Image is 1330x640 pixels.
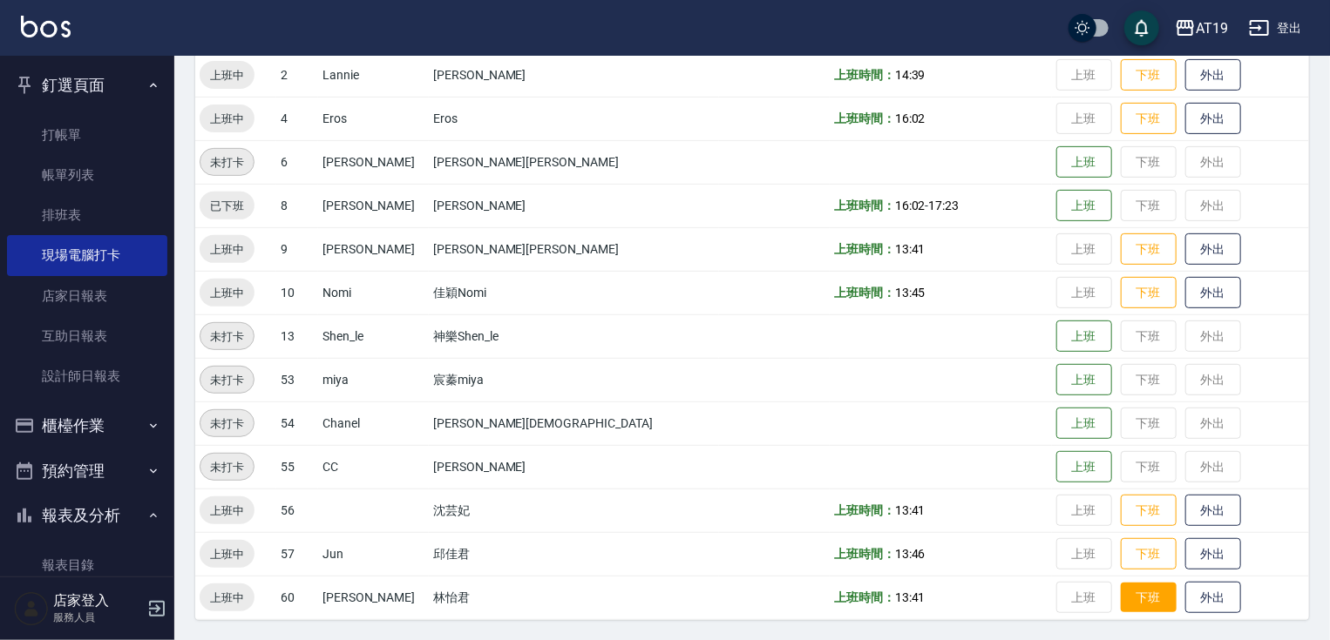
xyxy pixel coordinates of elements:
[7,403,167,448] button: 櫃檯作業
[1121,583,1177,613] button: 下班
[429,140,719,184] td: [PERSON_NAME][PERSON_NAME]
[834,547,895,561] b: 上班時間：
[53,592,142,610] h5: 店家登入
[7,235,167,275] a: 現場電腦打卡
[834,590,895,604] b: 上班時間：
[834,286,895,300] b: 上班時間：
[1185,59,1241,91] button: 外出
[1056,320,1112,353] button: 上班
[7,195,167,235] a: 排班表
[429,358,719,401] td: 宸蓁miya
[929,199,960,212] span: 17:23
[895,111,926,125] span: 16:02
[318,140,429,184] td: [PERSON_NAME]
[276,53,318,97] td: 2
[429,488,719,532] td: 沈芸妃
[7,545,167,585] a: 報表目錄
[200,589,254,607] span: 上班中
[200,197,254,215] span: 已下班
[200,284,254,302] span: 上班中
[895,68,926,82] span: 14:39
[200,502,254,520] span: 上班中
[276,227,318,271] td: 9
[200,110,254,128] span: 上班中
[7,63,167,108] button: 釘選頁面
[1185,495,1241,527] button: 外出
[1185,103,1241,135] button: 外出
[429,445,719,488] td: [PERSON_NAME]
[318,53,429,97] td: Lannie
[200,327,254,346] span: 未打卡
[1056,408,1112,440] button: 上班
[830,184,1052,227] td: -
[834,68,895,82] b: 上班時間：
[318,97,429,140] td: Eros
[429,97,719,140] td: Eros
[834,503,895,517] b: 上班時間：
[200,153,254,172] span: 未打卡
[1242,12,1309,44] button: 登出
[276,271,318,314] td: 10
[1121,277,1177,309] button: 下班
[1185,277,1241,309] button: 外出
[1121,538,1177,570] button: 下班
[318,532,429,576] td: Jun
[429,314,719,358] td: 神樂Shen_le
[318,184,429,227] td: [PERSON_NAME]
[429,53,719,97] td: [PERSON_NAME]
[895,286,926,300] span: 13:45
[1121,59,1177,91] button: 下班
[200,458,254,476] span: 未打卡
[276,358,318,401] td: 53
[200,545,254,563] span: 上班中
[1056,190,1112,222] button: 上班
[276,401,318,445] td: 54
[318,445,429,488] td: CC
[276,97,318,140] td: 4
[895,590,926,604] span: 13:41
[1168,10,1235,46] button: AT19
[429,184,719,227] td: [PERSON_NAME]
[200,371,254,389] span: 未打卡
[895,503,926,517] span: 13:41
[1124,10,1159,45] button: save
[276,140,318,184] td: 6
[1121,495,1177,527] button: 下班
[1185,582,1241,614] button: 外出
[834,199,895,212] b: 上班時間：
[318,314,429,358] td: Shen_le
[276,488,318,532] td: 56
[276,184,318,227] td: 8
[14,591,49,626] img: Person
[1185,538,1241,570] button: 外出
[200,240,254,259] span: 上班中
[1056,364,1112,396] button: 上班
[21,16,71,37] img: Logo
[53,610,142,625] p: 服務人員
[1121,103,1177,135] button: 下班
[318,271,429,314] td: Nomi
[429,271,719,314] td: 佳穎Nomi
[7,115,167,155] a: 打帳單
[200,66,254,84] span: 上班中
[7,276,167,316] a: 店家日報表
[1056,146,1112,179] button: 上班
[318,576,429,619] td: [PERSON_NAME]
[1121,233,1177,266] button: 下班
[1196,17,1228,39] div: AT19
[895,547,926,561] span: 13:46
[200,414,254,433] span: 未打卡
[7,448,167,494] button: 預約管理
[895,199,926,212] span: 16:02
[276,532,318,576] td: 57
[429,227,719,271] td: [PERSON_NAME][PERSON_NAME]
[318,401,429,445] td: Chanel
[7,316,167,356] a: 互助日報表
[276,445,318,488] td: 55
[7,493,167,538] button: 報表及分析
[318,227,429,271] td: [PERSON_NAME]
[834,242,895,256] b: 上班時間：
[895,242,926,256] span: 13:41
[1056,451,1112,483] button: 上班
[1185,233,1241,266] button: 外出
